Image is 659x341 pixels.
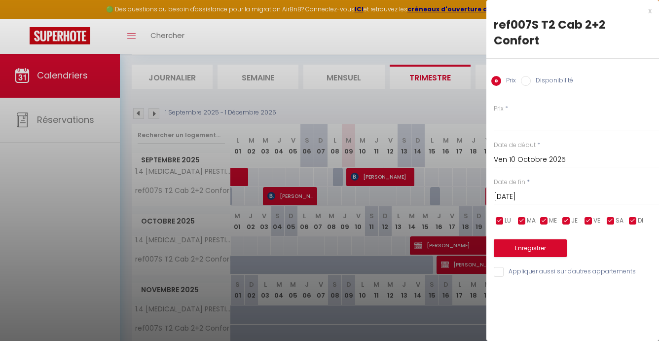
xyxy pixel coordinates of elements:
[494,17,652,48] div: ref007S T2 Cab 2+2 Confort
[494,104,504,114] label: Prix
[638,216,643,226] span: DI
[593,216,600,226] span: VE
[616,216,623,226] span: SA
[501,76,516,87] label: Prix
[8,4,37,34] button: Ouvrir le widget de chat LiveChat
[494,141,536,150] label: Date de début
[486,5,652,17] div: x
[494,178,525,187] label: Date de fin
[527,216,536,226] span: MA
[494,239,567,257] button: Enregistrer
[549,216,557,226] span: ME
[571,216,578,226] span: JE
[531,76,573,87] label: Disponibilité
[505,216,511,226] span: LU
